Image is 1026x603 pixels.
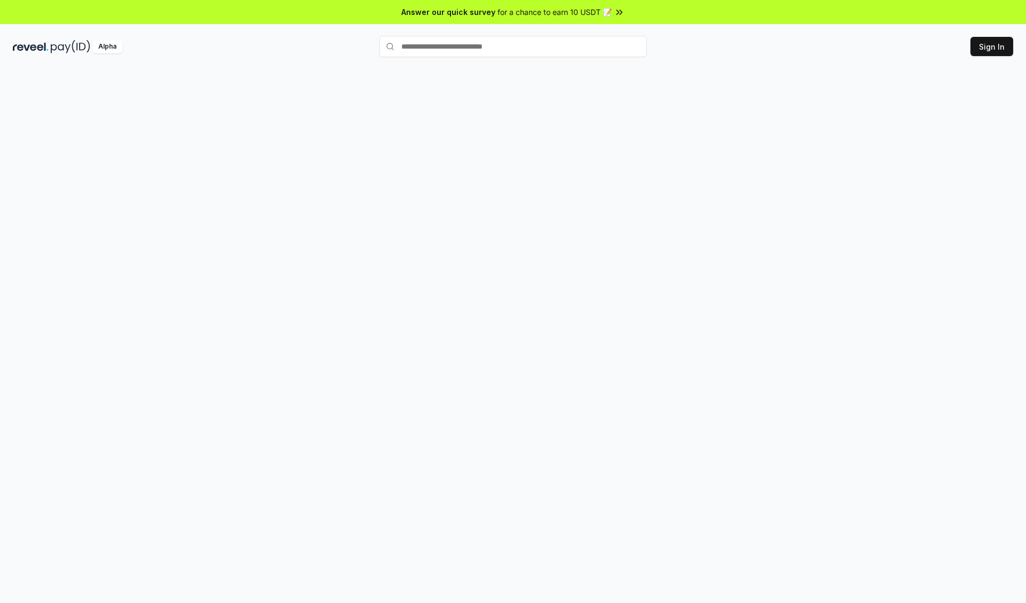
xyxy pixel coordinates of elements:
button: Sign In [970,37,1013,56]
span: Answer our quick survey [401,6,495,18]
img: pay_id [51,40,90,53]
div: Alpha [92,40,122,53]
span: for a chance to earn 10 USDT 📝 [498,6,612,18]
img: reveel_dark [13,40,49,53]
